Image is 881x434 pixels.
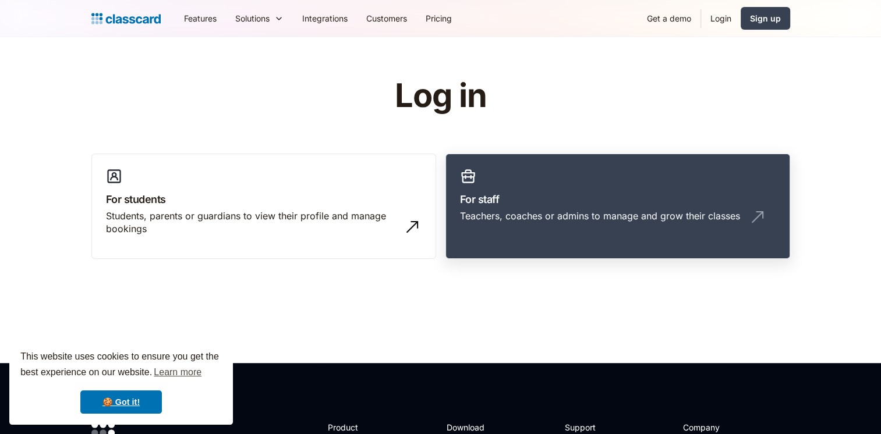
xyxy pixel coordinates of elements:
div: Teachers, coaches or admins to manage and grow their classes [460,209,740,222]
a: Sign up [741,7,790,30]
a: Get a demo [638,5,700,31]
a: Pricing [416,5,461,31]
span: This website uses cookies to ensure you get the best experience on our website. [20,350,222,381]
a: home [91,10,161,27]
div: cookieconsent [9,339,233,425]
a: Integrations [293,5,357,31]
h3: For students [106,191,422,207]
a: For staffTeachers, coaches or admins to manage and grow their classes [445,154,790,259]
h2: Download [446,421,494,433]
h1: Log in [256,78,625,114]
a: Login [701,5,741,31]
a: For studentsStudents, parents or guardians to view their profile and manage bookings [91,154,436,259]
h2: Product [328,421,390,433]
a: dismiss cookie message [80,390,162,414]
h3: For staff [460,191,776,207]
div: Sign up [750,12,781,24]
div: Students, parents or guardians to view their profile and manage bookings [106,209,398,236]
div: Solutions [226,5,293,31]
div: Solutions [235,12,270,24]
a: Customers [357,5,416,31]
h2: Company [683,421,760,433]
a: learn more about cookies [152,364,203,381]
h2: Support [565,421,612,433]
a: Features [175,5,226,31]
